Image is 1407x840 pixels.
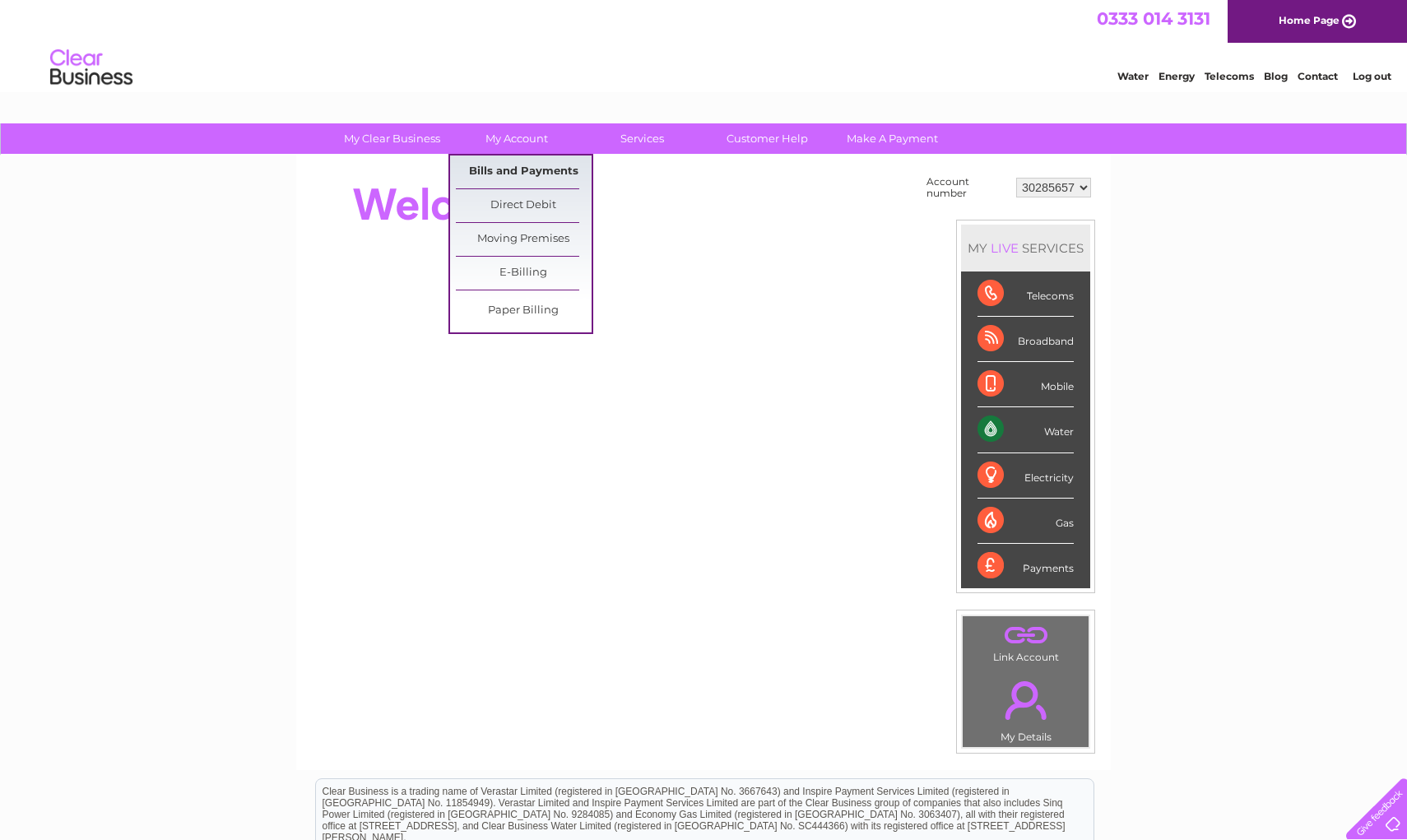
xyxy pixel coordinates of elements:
a: Paper Billing [456,295,592,327]
a: 0333 014 3131 [1097,8,1210,29]
div: Mobile [977,362,1074,407]
a: Moving Premises [456,223,592,256]
td: My Details [962,667,1089,748]
a: Contact [1298,70,1338,82]
div: Electricity [977,453,1074,499]
a: . [967,620,1084,649]
a: Log out [1353,70,1391,82]
div: MY SERVICES [961,225,1090,271]
div: Broadband [977,317,1074,362]
a: My Clear Business [324,123,460,154]
a: Direct Debit [456,189,592,222]
a: Telecoms [1205,70,1254,82]
a: Services [574,123,710,154]
img: logo.png [49,43,133,93]
td: Link Account [962,615,1089,667]
div: LIVE [987,240,1022,256]
a: Blog [1264,70,1288,82]
a: Make A Payment [824,123,960,154]
td: Account number [922,172,1012,203]
a: My Account [449,123,585,154]
div: Telecoms [977,271,1074,317]
a: Water [1117,70,1149,82]
div: Water [977,407,1074,452]
a: Customer Help [699,123,835,154]
div: Clear Business is a trading name of Verastar Limited (registered in [GEOGRAPHIC_DATA] No. 3667643... [316,9,1094,80]
a: Energy [1159,70,1195,82]
a: . [967,671,1084,729]
a: E-Billing [456,257,592,290]
a: Bills and Payments [456,155,592,188]
div: Gas [977,499,1074,544]
div: Payments [977,544,1074,588]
